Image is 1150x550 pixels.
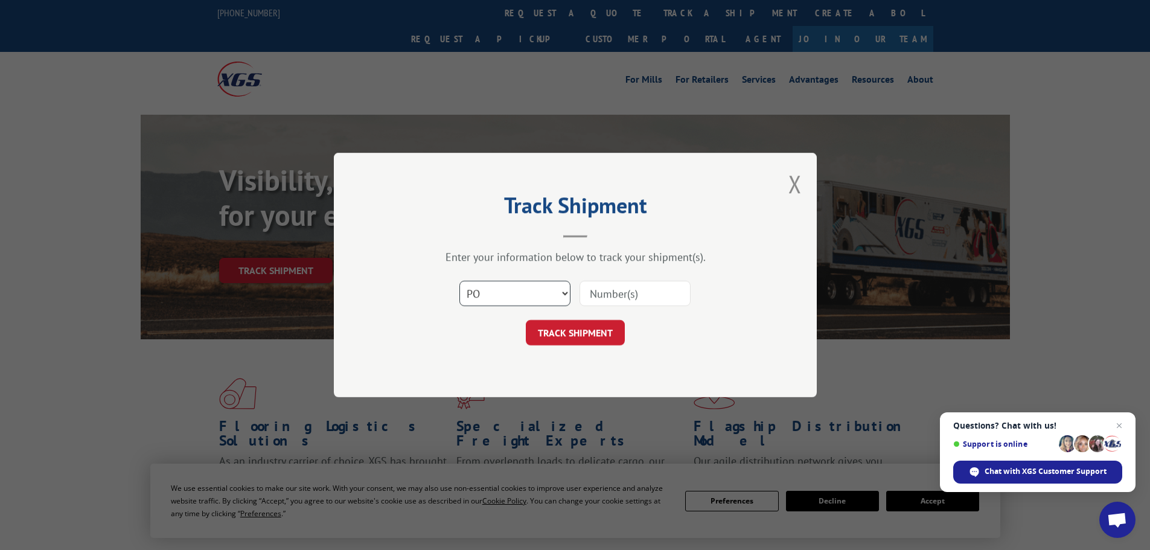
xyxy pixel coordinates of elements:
[953,461,1122,484] div: Chat with XGS Customer Support
[580,281,691,306] input: Number(s)
[953,421,1122,430] span: Questions? Chat with us!
[526,320,625,345] button: TRACK SHIPMENT
[985,466,1107,477] span: Chat with XGS Customer Support
[788,168,802,200] button: Close modal
[953,440,1055,449] span: Support is online
[1099,502,1136,538] div: Open chat
[1112,418,1126,433] span: Close chat
[394,197,756,220] h2: Track Shipment
[394,250,756,264] div: Enter your information below to track your shipment(s).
